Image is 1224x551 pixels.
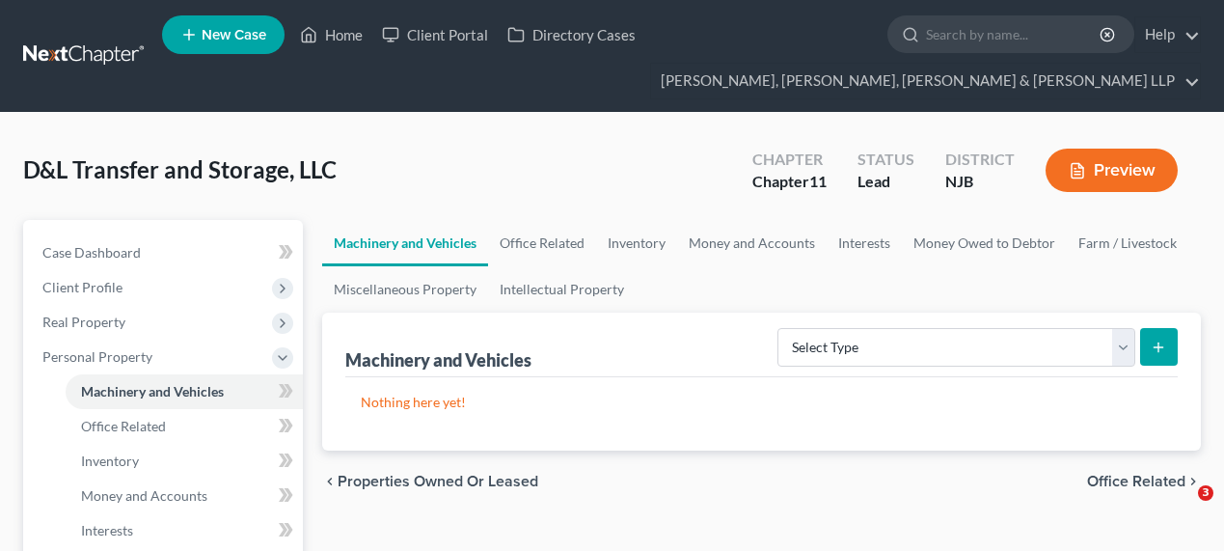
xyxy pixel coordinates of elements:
span: Inventory [81,453,139,469]
button: chevron_left Properties Owned or Leased [322,474,538,489]
a: Machinery and Vehicles [322,220,488,266]
span: Office Related [1087,474,1185,489]
span: Machinery and Vehicles [81,383,224,399]
iframe: Intercom live chat [1158,485,1205,532]
a: Office Related [488,220,596,266]
button: Office Related chevron_right [1087,474,1201,489]
span: 3 [1198,485,1213,501]
a: Client Portal [372,17,498,52]
span: Money and Accounts [81,487,207,504]
span: Client Profile [42,279,122,295]
span: D&L Transfer and Storage, LLC [23,155,337,183]
span: Personal Property [42,348,152,365]
div: Lead [857,171,914,193]
a: Interests [66,513,303,548]
a: Machinery and Vehicles [66,374,303,409]
input: Search by name... [926,16,1102,52]
i: chevron_right [1185,474,1201,489]
a: [PERSON_NAME], [PERSON_NAME], [PERSON_NAME] & [PERSON_NAME] LLP [651,64,1200,98]
span: Real Property [42,314,125,330]
a: Intellectual Property [488,266,636,313]
a: Home [290,17,372,52]
div: District [945,149,1015,171]
i: chevron_left [322,474,338,489]
a: Help [1135,17,1200,52]
div: Chapter [752,149,827,171]
div: NJB [945,171,1015,193]
a: Directory Cases [498,17,645,52]
a: Inventory [66,444,303,479]
a: Money Owed to Debtor [902,220,1067,266]
span: 11 [809,172,827,190]
a: Case Dashboard [27,235,303,270]
div: Status [857,149,914,171]
a: Miscellaneous Property [322,266,488,313]
div: Chapter [752,171,827,193]
span: Properties Owned or Leased [338,474,538,489]
span: Interests [81,522,133,538]
button: Preview [1046,149,1178,192]
span: Case Dashboard [42,244,141,261]
span: New Case [202,28,266,42]
p: Nothing here yet! [361,393,1162,412]
a: Inventory [596,220,677,266]
a: Office Related [66,409,303,444]
a: Money and Accounts [677,220,827,266]
a: Farm / Livestock [1067,220,1188,266]
a: Interests [827,220,902,266]
a: Money and Accounts [66,479,303,513]
span: Office Related [81,418,166,434]
div: Machinery and Vehicles [345,348,531,372]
